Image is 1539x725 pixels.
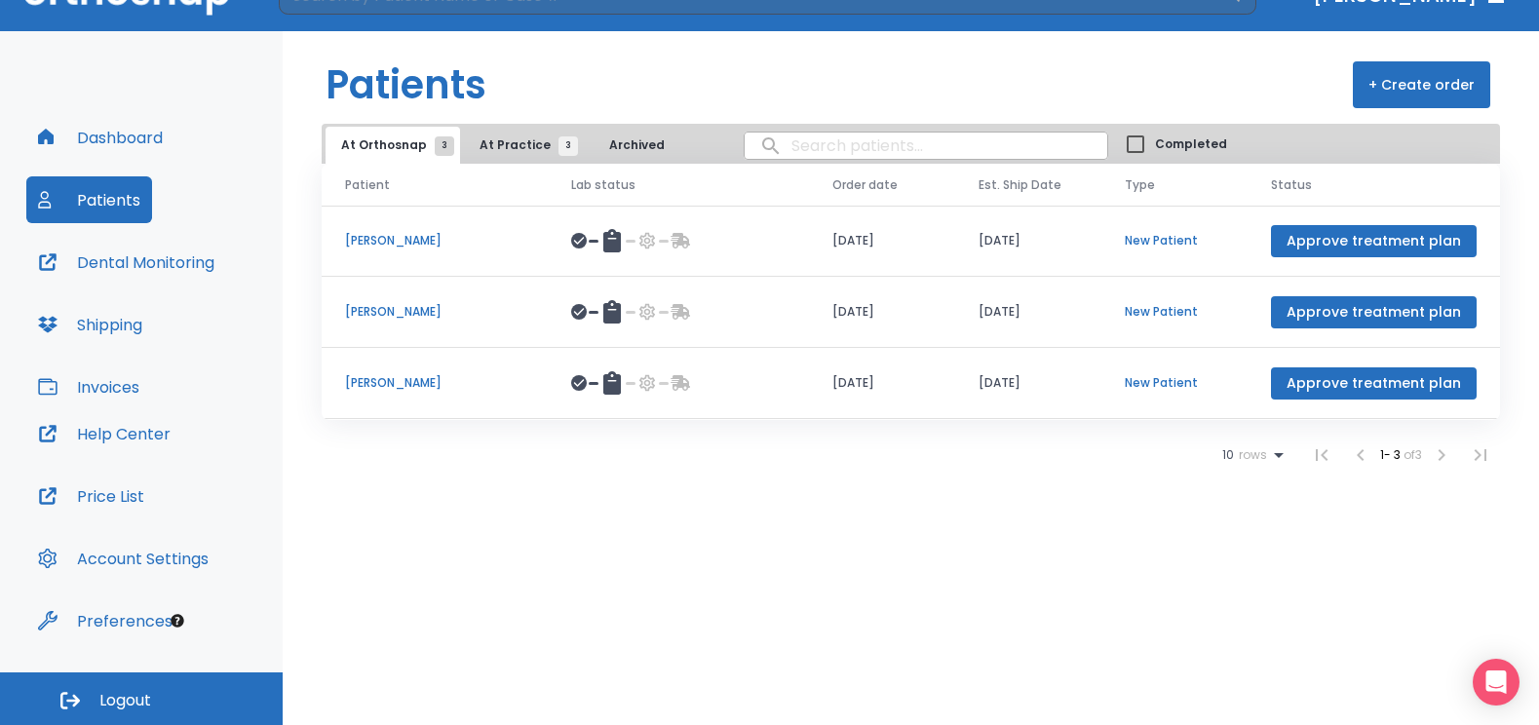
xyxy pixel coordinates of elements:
p: New Patient [1125,374,1224,392]
p: New Patient [1125,303,1224,321]
p: [PERSON_NAME] [345,303,524,321]
button: Preferences [26,597,184,644]
td: [DATE] [955,348,1101,419]
button: + Create order [1353,61,1490,108]
button: Help Center [26,410,182,457]
span: rows [1234,448,1267,462]
p: New Patient [1125,232,1224,249]
button: Dental Monitoring [26,239,226,286]
span: 10 [1222,448,1234,462]
span: At Practice [480,136,568,154]
button: Approve treatment plan [1271,296,1477,328]
button: Approve treatment plan [1271,367,1477,400]
span: At Orthosnap [341,136,444,154]
button: Dashboard [26,114,174,161]
input: search [745,127,1107,165]
div: Tooltip anchor [169,612,186,630]
span: Patient [345,176,390,194]
button: Shipping [26,301,154,348]
p: [PERSON_NAME] [345,232,524,249]
button: Invoices [26,363,151,410]
h1: Patients [326,56,486,114]
button: Patients [26,176,152,223]
span: 1 - 3 [1380,446,1404,463]
td: [DATE] [955,206,1101,277]
div: tabs [326,127,689,164]
span: Lab status [571,176,635,194]
td: [DATE] [809,277,955,348]
span: Est. Ship Date [979,176,1061,194]
div: Open Intercom Messenger [1473,659,1520,706]
span: Logout [99,690,151,711]
span: Status [1271,176,1312,194]
span: of 3 [1404,446,1422,463]
button: Account Settings [26,535,220,582]
button: Archived [588,127,685,164]
span: 3 [558,136,578,156]
p: [PERSON_NAME] [345,374,524,392]
td: [DATE] [809,206,955,277]
td: [DATE] [809,348,955,419]
button: Price List [26,473,156,519]
span: 3 [435,136,454,156]
td: [DATE] [955,277,1101,348]
button: Approve treatment plan [1271,225,1477,257]
span: Order date [832,176,898,194]
span: Completed [1155,135,1227,153]
span: Type [1125,176,1155,194]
